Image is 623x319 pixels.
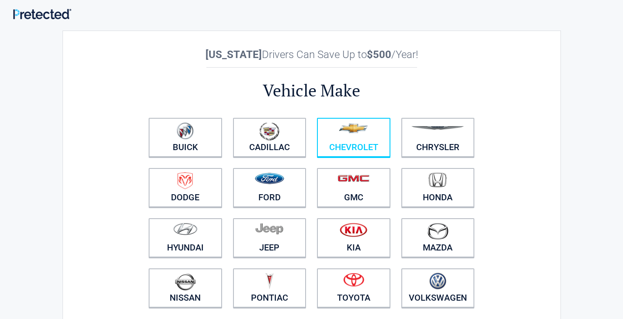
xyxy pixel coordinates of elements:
[143,79,480,102] h2: Vehicle Make
[338,175,369,182] img: gmc
[149,268,222,308] a: Nissan
[175,273,196,291] img: nissan
[317,218,390,257] a: Kia
[233,268,306,308] a: Pontiac
[233,118,306,157] a: Cadillac
[340,223,367,237] img: kia
[367,48,391,61] b: $500
[255,173,284,184] img: ford
[401,168,475,207] a: Honda
[317,118,390,157] a: Chevrolet
[149,218,222,257] a: Hyundai
[401,218,475,257] a: Mazda
[317,268,390,308] a: Toyota
[149,118,222,157] a: Buick
[339,123,368,133] img: chevrolet
[255,223,283,235] img: jeep
[149,168,222,207] a: Dodge
[13,9,71,19] img: Main Logo
[173,223,198,235] img: hyundai
[259,122,279,141] img: cadillac
[177,122,194,140] img: buick
[317,168,390,207] a: GMC
[401,268,475,308] a: Volkswagen
[233,168,306,207] a: Ford
[178,172,193,189] img: dodge
[427,223,449,240] img: mazda
[233,218,306,257] a: Jeep
[143,48,480,61] h2: Drivers Can Save Up to /Year
[411,126,464,130] img: chrysler
[428,172,447,188] img: honda
[265,273,274,289] img: pontiac
[343,273,364,287] img: toyota
[205,48,262,61] b: [US_STATE]
[429,273,446,290] img: volkswagen
[401,118,475,157] a: Chrysler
